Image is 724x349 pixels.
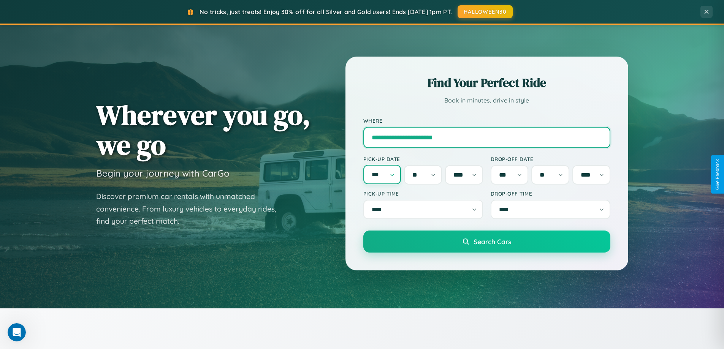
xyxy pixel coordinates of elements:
[96,167,230,179] h3: Begin your journey with CarGo
[458,5,513,18] button: HALLOWEEN30
[96,190,286,227] p: Discover premium car rentals with unmatched convenience. From luxury vehicles to everyday rides, ...
[491,190,610,197] label: Drop-off Time
[363,95,610,106] p: Book in minutes, drive in style
[363,156,483,162] label: Pick-up Date
[200,8,452,16] span: No tricks, just treats! Enjoy 30% off for all Silver and Gold users! Ends [DATE] 1pm PT.
[363,117,610,124] label: Where
[491,156,610,162] label: Drop-off Date
[8,323,26,341] iframe: Intercom live chat
[96,100,311,160] h1: Wherever you go, we go
[363,190,483,197] label: Pick-up Time
[474,237,511,246] span: Search Cars
[363,231,610,253] button: Search Cars
[363,74,610,91] h2: Find Your Perfect Ride
[715,159,720,190] div: Give Feedback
